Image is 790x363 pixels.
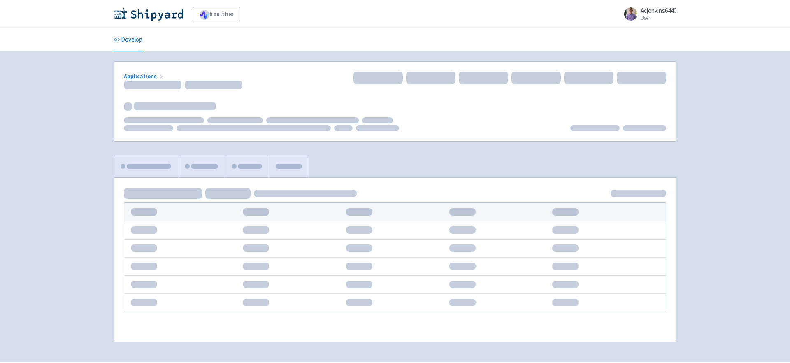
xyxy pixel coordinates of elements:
a: healthie [193,7,240,21]
small: User [641,15,676,21]
img: Shipyard logo [114,7,183,21]
a: Applications [124,72,165,80]
a: Develop [114,28,142,51]
span: Acjenkins6440 [641,7,676,14]
a: Acjenkins6440 User [619,7,676,21]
